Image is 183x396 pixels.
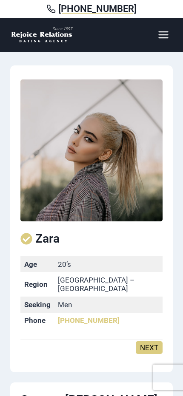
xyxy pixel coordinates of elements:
[54,256,163,272] td: 20’s
[10,3,173,14] a: [PHONE_NUMBER]
[10,26,74,44] img: Rejoice Relations
[58,316,120,325] a: [PHONE_NUMBER]
[154,26,173,43] button: Open menu
[54,297,163,312] td: Men
[58,3,137,14] span: [PHONE_NUMBER]
[24,300,51,309] strong: Seeking
[24,260,37,269] strong: Age
[54,272,163,297] td: [GEOGRAPHIC_DATA] – [GEOGRAPHIC_DATA]
[24,280,48,289] strong: Region
[24,316,46,325] strong: Phone
[35,232,60,246] span: Zara
[136,341,163,354] a: NEXT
